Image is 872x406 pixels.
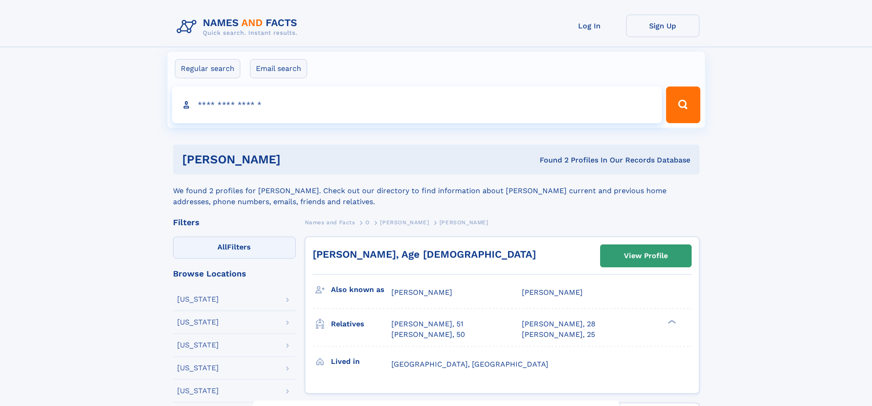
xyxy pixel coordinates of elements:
[626,15,699,37] a: Sign Up
[439,219,488,226] span: [PERSON_NAME]
[391,319,463,329] a: [PERSON_NAME], 51
[182,154,410,165] h1: [PERSON_NAME]
[624,245,668,266] div: View Profile
[601,245,691,267] a: View Profile
[173,237,296,259] label: Filters
[553,15,626,37] a: Log In
[177,319,219,326] div: [US_STATE]
[391,288,452,297] span: [PERSON_NAME]
[365,217,370,228] a: O
[172,87,662,123] input: search input
[173,15,305,39] img: Logo Names and Facts
[173,174,699,207] div: We found 2 profiles for [PERSON_NAME]. Check out our directory to find information about [PERSON_...
[250,59,307,78] label: Email search
[313,249,536,260] a: [PERSON_NAME], Age [DEMOGRAPHIC_DATA]
[175,59,240,78] label: Regular search
[331,354,391,369] h3: Lived in
[522,319,596,329] a: [PERSON_NAME], 28
[177,364,219,372] div: [US_STATE]
[331,282,391,298] h3: Also known as
[666,319,677,325] div: ❯
[391,360,548,368] span: [GEOGRAPHIC_DATA], [GEOGRAPHIC_DATA]
[522,330,595,340] a: [PERSON_NAME], 25
[177,341,219,349] div: [US_STATE]
[177,387,219,395] div: [US_STATE]
[177,296,219,303] div: [US_STATE]
[380,219,429,226] span: [PERSON_NAME]
[173,218,296,227] div: Filters
[380,217,429,228] a: [PERSON_NAME]
[666,87,700,123] button: Search Button
[365,219,370,226] span: O
[391,330,465,340] a: [PERSON_NAME], 50
[410,155,690,165] div: Found 2 Profiles In Our Records Database
[331,316,391,332] h3: Relatives
[522,288,583,297] span: [PERSON_NAME]
[173,270,296,278] div: Browse Locations
[217,243,227,251] span: All
[305,217,355,228] a: Names and Facts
